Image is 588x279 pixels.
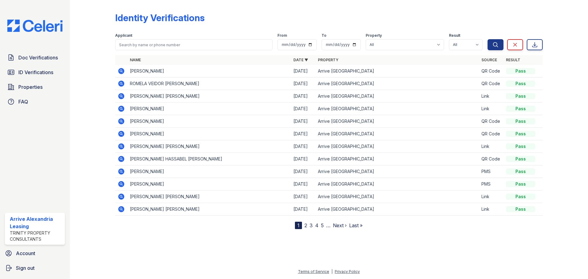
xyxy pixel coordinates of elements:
[506,181,535,187] div: Pass
[10,215,62,230] div: Arrive Alexandria Leasing
[2,247,67,259] a: Account
[5,66,65,78] a: ID Verifications
[2,20,67,32] img: CE_Logo_Blue-a8612792a0a2168367f1c8372b55b34899dd931a85d93a1a3d3e32e68fde9ad4.png
[479,90,503,103] td: Link
[506,131,535,137] div: Pass
[127,115,291,128] td: [PERSON_NAME]
[127,128,291,140] td: [PERSON_NAME]
[127,77,291,90] td: ROMELA VEIDOR [PERSON_NAME]
[333,222,347,228] a: Next ›
[506,168,535,175] div: Pass
[127,65,291,77] td: [PERSON_NAME]
[315,77,479,90] td: Arrive [GEOGRAPHIC_DATA]
[291,165,315,178] td: [DATE]
[5,96,65,108] a: FAQ
[335,269,360,274] a: Privacy Policy
[127,165,291,178] td: [PERSON_NAME]
[479,165,503,178] td: PMS
[5,81,65,93] a: Properties
[315,165,479,178] td: Arrive [GEOGRAPHIC_DATA]
[479,140,503,153] td: Link
[479,65,503,77] td: QR Code
[315,115,479,128] td: Arrive [GEOGRAPHIC_DATA]
[291,140,315,153] td: [DATE]
[315,153,479,165] td: Arrive [GEOGRAPHIC_DATA]
[506,93,535,99] div: Pass
[18,69,53,76] span: ID Verifications
[479,103,503,115] td: Link
[310,222,313,228] a: 3
[16,264,35,272] span: Sign out
[315,65,479,77] td: Arrive [GEOGRAPHIC_DATA]
[16,250,35,257] span: Account
[127,190,291,203] td: [PERSON_NAME] [PERSON_NAME]
[2,262,67,274] a: Sign out
[304,222,307,228] a: 2
[315,90,479,103] td: Arrive [GEOGRAPHIC_DATA]
[506,106,535,112] div: Pass
[506,194,535,200] div: Pass
[127,153,291,165] td: [PERSON_NAME] HASSABEL [PERSON_NAME]
[315,103,479,115] td: Arrive [GEOGRAPHIC_DATA]
[115,33,132,38] label: Applicant
[127,178,291,190] td: [PERSON_NAME]
[479,128,503,140] td: QR Code
[115,12,205,23] div: Identity Verifications
[449,33,460,38] label: Result
[291,128,315,140] td: [DATE]
[349,222,363,228] a: Last »
[506,206,535,212] div: Pass
[321,222,324,228] a: 5
[331,269,333,274] div: |
[18,83,43,91] span: Properties
[315,128,479,140] td: Arrive [GEOGRAPHIC_DATA]
[291,190,315,203] td: [DATE]
[291,178,315,190] td: [DATE]
[506,118,535,124] div: Pass
[277,33,287,38] label: From
[506,156,535,162] div: Pass
[291,153,315,165] td: [DATE]
[291,103,315,115] td: [DATE]
[481,58,497,62] a: Source
[315,178,479,190] td: Arrive [GEOGRAPHIC_DATA]
[315,222,318,228] a: 4
[315,203,479,216] td: Arrive [GEOGRAPHIC_DATA]
[315,190,479,203] td: Arrive [GEOGRAPHIC_DATA]
[291,115,315,128] td: [DATE]
[115,39,273,50] input: Search by name or phone number
[127,90,291,103] td: [PERSON_NAME] [PERSON_NAME]
[18,54,58,61] span: Doc Verifications
[322,33,326,38] label: To
[506,58,520,62] a: Result
[127,203,291,216] td: [PERSON_NAME] [PERSON_NAME]
[479,178,503,190] td: PMS
[291,65,315,77] td: [DATE]
[479,77,503,90] td: QR Code
[5,51,65,64] a: Doc Verifications
[506,81,535,87] div: Pass
[291,77,315,90] td: [DATE]
[326,222,330,229] span: …
[479,115,503,128] td: QR Code
[318,58,338,62] a: Property
[479,203,503,216] td: Link
[315,140,479,153] td: Arrive [GEOGRAPHIC_DATA]
[293,58,308,62] a: Date ▼
[291,203,315,216] td: [DATE]
[10,230,62,242] div: Trinity Property Consultants
[291,90,315,103] td: [DATE]
[127,103,291,115] td: [PERSON_NAME]
[506,143,535,149] div: Pass
[295,222,302,229] div: 1
[479,190,503,203] td: Link
[366,33,382,38] label: Property
[18,98,28,105] span: FAQ
[130,58,141,62] a: Name
[479,153,503,165] td: QR Code
[127,140,291,153] td: [PERSON_NAME] [PERSON_NAME]
[298,269,329,274] a: Terms of Service
[506,68,535,74] div: Pass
